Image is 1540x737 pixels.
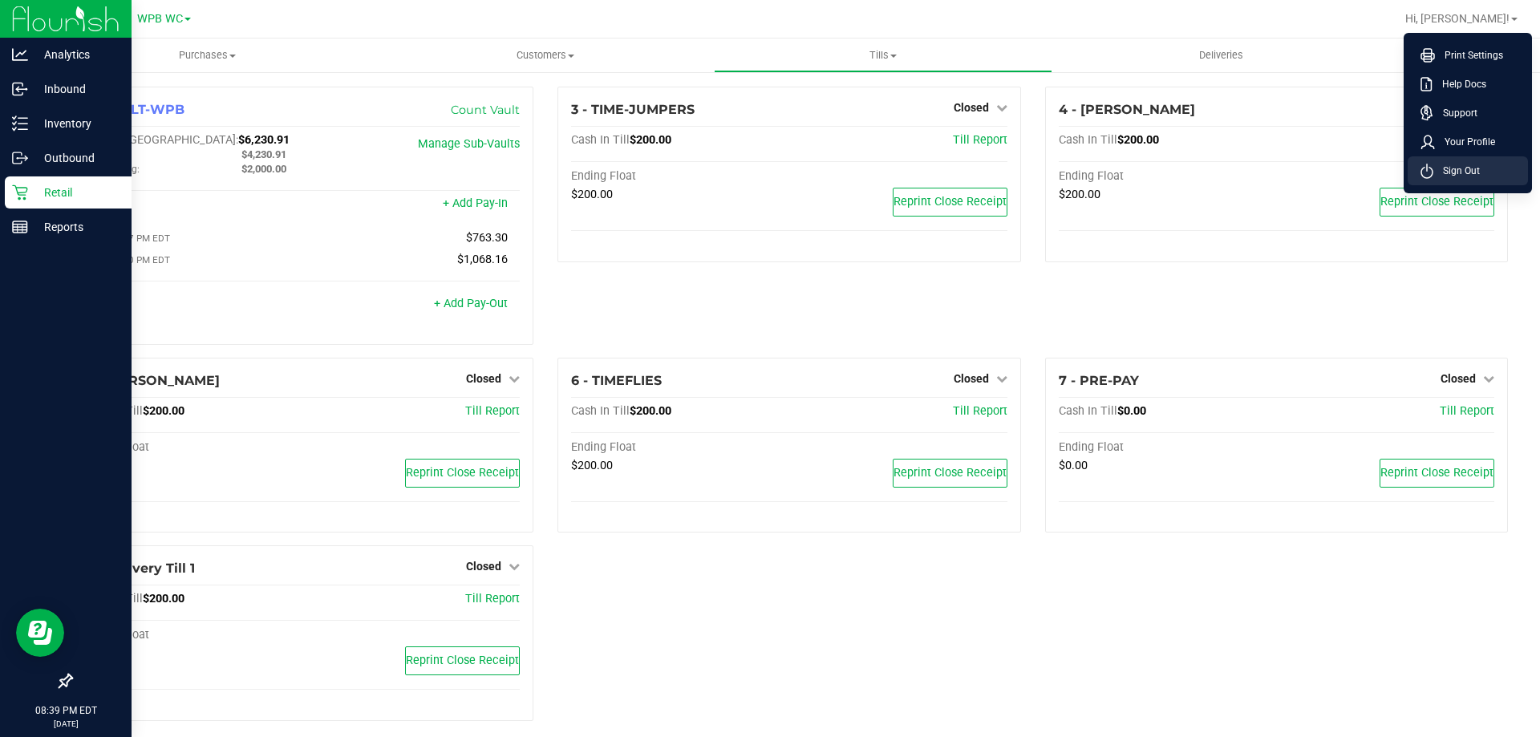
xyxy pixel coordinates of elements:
p: Outbound [28,148,124,168]
span: Reprint Close Receipt [406,466,519,480]
a: Manage Sub-Vaults [418,137,520,151]
span: $6,230.91 [238,133,290,147]
a: + Add Pay-In [443,196,508,210]
span: $200.00 [1117,133,1159,147]
inline-svg: Reports [12,219,28,235]
a: Tills [714,38,1052,72]
span: $200.00 [143,592,184,605]
inline-svg: Outbound [12,150,28,166]
a: Till Report [953,404,1007,418]
span: 4 - [PERSON_NAME] [1059,102,1195,117]
span: Reprint Close Receipt [406,654,519,667]
iframe: Resource center [16,609,64,657]
span: Customers [377,48,713,63]
span: 6 - TIMEFLIES [571,373,662,388]
span: $0.00 [1117,404,1146,418]
li: Sign Out [1408,156,1528,185]
button: Reprint Close Receipt [893,188,1007,217]
a: Help Docs [1420,76,1522,92]
p: 08:39 PM EDT [7,703,124,718]
span: Your Profile [1435,134,1495,150]
a: Till Report [953,133,1007,147]
a: Purchases [38,38,376,72]
button: Reprint Close Receipt [405,459,520,488]
span: Tills [715,48,1051,63]
a: Till Report [465,404,520,418]
div: Ending Float [1059,169,1277,184]
a: Customers [376,38,714,72]
a: + Add Pay-Out [434,297,508,310]
span: Reprint Close Receipt [1380,195,1493,209]
span: $200.00 [571,188,613,201]
a: Till Report [1440,404,1494,418]
button: Reprint Close Receipt [1380,459,1494,488]
span: $2,000.00 [241,163,286,175]
p: Reports [28,217,124,237]
span: $0.00 [1059,459,1088,472]
div: Ending Float [571,169,789,184]
span: $200.00 [1059,188,1100,201]
p: Retail [28,183,124,202]
div: Ending Float [1059,440,1277,455]
span: Reprint Close Receipt [1380,466,1493,480]
div: Ending Float [571,440,789,455]
span: Cash In Till [1059,404,1117,418]
span: Cash In Till [571,133,630,147]
a: Deliveries [1052,38,1390,72]
span: $200.00 [630,133,671,147]
inline-svg: Retail [12,184,28,200]
span: WPB WC [137,12,183,26]
span: 1 - VAULT-WPB [84,102,184,117]
button: Reprint Close Receipt [405,646,520,675]
span: $763.30 [466,231,508,245]
span: Closed [466,372,501,385]
span: Help Docs [1433,76,1486,92]
p: Inbound [28,79,124,99]
span: $4,230.91 [241,148,286,160]
span: Reprint Close Receipt [894,195,1007,209]
span: Closed [466,560,501,573]
span: 5 - [PERSON_NAME] [84,373,220,388]
inline-svg: Inbound [12,81,28,97]
span: Purchases [38,48,376,63]
p: Inventory [28,114,124,133]
span: Print Settings [1435,47,1503,63]
span: $200.00 [630,404,671,418]
span: Closed [1441,372,1476,385]
a: Till Report [465,592,520,605]
button: Reprint Close Receipt [1380,188,1494,217]
span: Support [1433,105,1477,121]
span: Closed [954,101,989,114]
span: 3 - TIME-JUMPERS [571,102,695,117]
span: Cash In Till [1059,133,1117,147]
span: Hi, [PERSON_NAME]! [1405,12,1510,25]
span: $1,068.16 [457,253,508,266]
span: Cash In Till [571,404,630,418]
a: Support [1420,105,1522,121]
inline-svg: Inventory [12,115,28,132]
span: Sign Out [1433,163,1480,179]
a: Count Vault [451,103,520,117]
span: $200.00 [571,459,613,472]
p: [DATE] [7,718,124,730]
span: Reprint Close Receipt [894,466,1007,480]
div: Ending Float [84,628,302,642]
span: 7 - PRE-PAY [1059,373,1139,388]
div: Pay-Ins [84,198,302,213]
p: Analytics [28,45,124,64]
div: Pay-Outs [84,298,302,313]
span: Cash In [GEOGRAPHIC_DATA]: [84,133,238,147]
span: $200.00 [143,404,184,418]
button: Reprint Close Receipt [893,459,1007,488]
span: Deliveries [1177,48,1265,63]
inline-svg: Analytics [12,47,28,63]
span: Closed [954,372,989,385]
span: 8 - Delivery Till 1 [84,561,195,576]
div: Ending Float [84,440,302,455]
